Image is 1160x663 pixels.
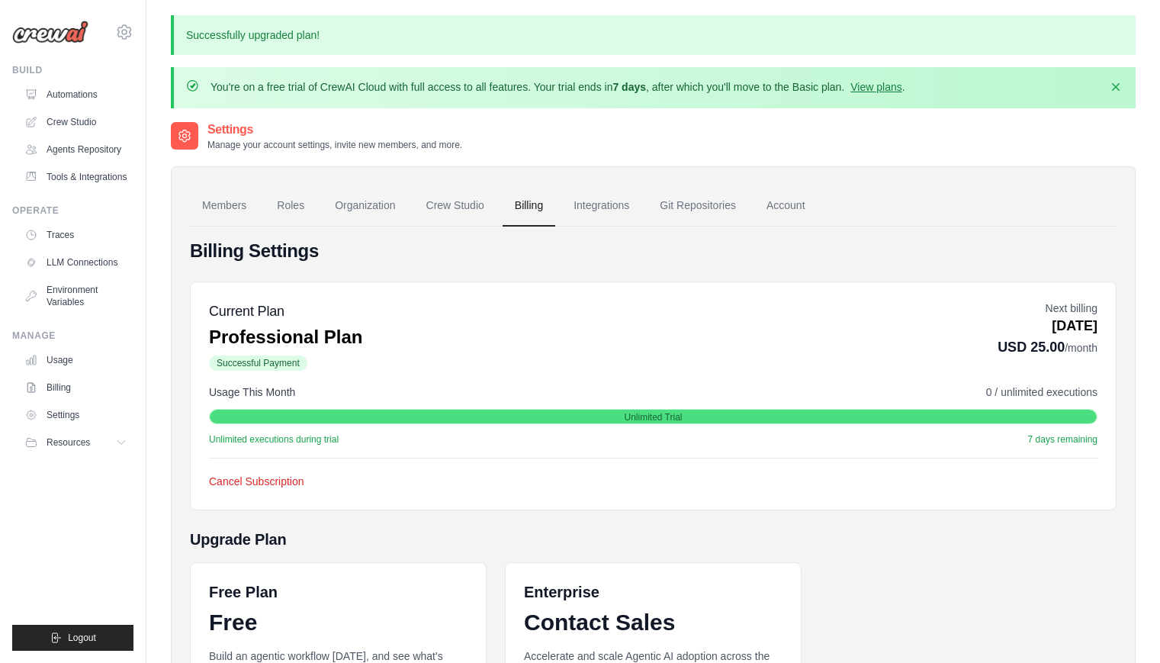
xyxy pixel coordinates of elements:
[209,474,304,489] button: Cancel Subscription
[210,79,905,95] p: You're on a free trial of CrewAI Cloud with full access to all features. Your trial ends in , aft...
[524,609,782,636] div: Contact Sales
[998,336,1097,358] p: USD 25.00
[18,348,133,372] a: Usage
[1065,342,1097,354] span: /month
[850,81,901,93] a: View plans
[998,301,1097,316] p: Next billing
[323,185,407,227] a: Organization
[207,121,462,139] h2: Settings
[209,433,339,446] span: Unlimited executions during trial
[209,581,278,603] h6: Free Plan
[998,316,1097,336] p: [DATE]
[12,204,133,217] div: Operate
[503,185,555,227] a: Billing
[265,185,317,227] a: Roles
[18,82,133,107] a: Automations
[171,15,1136,55] p: Successfully upgraded plan!
[209,301,362,322] h5: Current Plan
[18,375,133,400] a: Billing
[190,529,1117,550] h5: Upgrade Plan
[414,185,496,227] a: Crew Studio
[209,385,295,400] span: Usage This Month
[12,625,133,651] button: Logout
[12,21,88,43] img: Logo
[524,581,782,603] h6: Enterprise
[18,165,133,189] a: Tools & Integrations
[18,137,133,162] a: Agents Repository
[207,139,462,151] p: Manage your account settings, invite new members, and more.
[647,185,748,227] a: Git Repositories
[209,609,468,636] div: Free
[561,185,641,227] a: Integrations
[612,81,646,93] strong: 7 days
[12,330,133,342] div: Manage
[1028,433,1097,446] span: 7 days remaining
[18,403,133,427] a: Settings
[68,632,96,644] span: Logout
[209,356,307,371] span: Successful Payment
[12,64,133,76] div: Build
[624,411,682,423] span: Unlimited Trial
[18,278,133,314] a: Environment Variables
[18,430,133,455] button: Resources
[754,185,818,227] a: Account
[18,250,133,275] a: LLM Connections
[190,239,1117,263] h4: Billing Settings
[986,385,1097,400] span: 0 / unlimited executions
[18,223,133,247] a: Traces
[18,110,133,134] a: Crew Studio
[47,436,90,449] span: Resources
[190,185,259,227] a: Members
[209,325,362,349] p: Professional Plan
